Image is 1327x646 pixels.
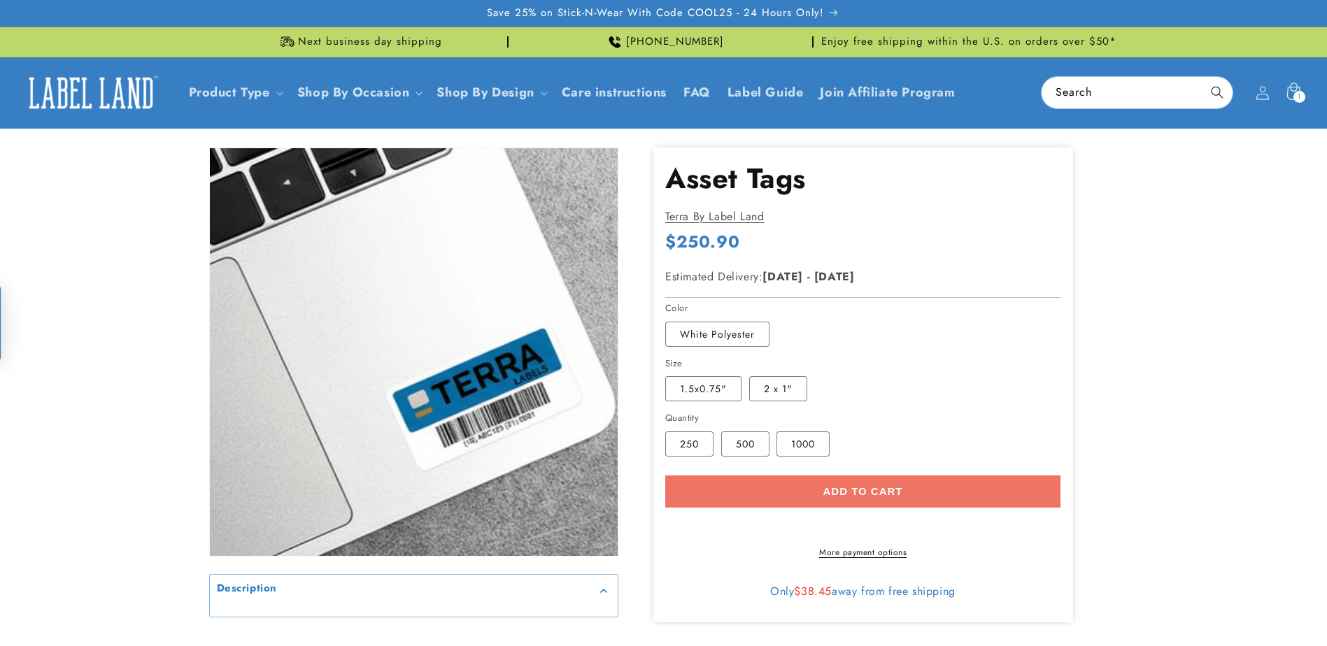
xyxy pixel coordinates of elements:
span: Join Affiliate Program [820,85,955,101]
span: 1 [1298,91,1301,103]
media-gallery: Gallery Viewer [209,148,618,617]
img: Label Land [21,71,161,115]
div: Announcement [514,27,814,57]
label: 500 [721,431,769,457]
a: Shop By Design [437,83,534,101]
a: Care instructions [553,76,675,109]
p: Estimated Delivery: [665,267,1015,287]
span: Enjoy free shipping within the U.S. on orders over $50* [821,35,1116,49]
legend: Color [665,301,689,315]
summary: Shop By Design [428,76,553,109]
summary: Description [210,575,618,606]
div: Announcement [209,27,509,57]
span: Save 25% on Stick-N-Wear With Code COOL25 - 24 Hours Only! [487,6,824,20]
legend: Size [665,357,684,371]
a: Join Affiliate Program [811,76,963,109]
div: Announcement [819,27,1119,57]
span: $ [794,583,801,599]
strong: - [807,268,811,285]
a: Label Guide [719,76,812,109]
span: Next business day shipping [298,35,442,49]
span: Label Guide [728,85,804,101]
label: White Polyester [665,322,769,347]
span: Shop By Occasion [297,85,410,101]
span: 38.45 [801,583,832,599]
span: FAQ [683,85,711,101]
legend: Quantity [665,411,700,425]
span: Care instructions [562,85,667,101]
h1: Asset Tags [665,160,1060,196]
label: 1000 [776,431,830,457]
a: Terra By Label Land [665,208,764,224]
span: [PHONE_NUMBER] [626,35,724,49]
a: FAQ [675,76,719,109]
button: Search [1202,77,1233,108]
label: 1.5x0.75" [665,376,741,401]
label: 2 x 1" [749,376,807,401]
summary: Product Type [180,76,289,109]
label: 250 [665,431,714,457]
a: Product Type [189,83,270,101]
strong: [DATE] [814,268,855,285]
strong: [DATE] [762,268,803,285]
a: More payment options [665,546,1060,559]
summary: Shop By Occasion [289,76,429,109]
span: $250.90 [665,231,739,252]
div: Only away from free shipping [665,584,1060,598]
a: Label Land [16,66,166,120]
